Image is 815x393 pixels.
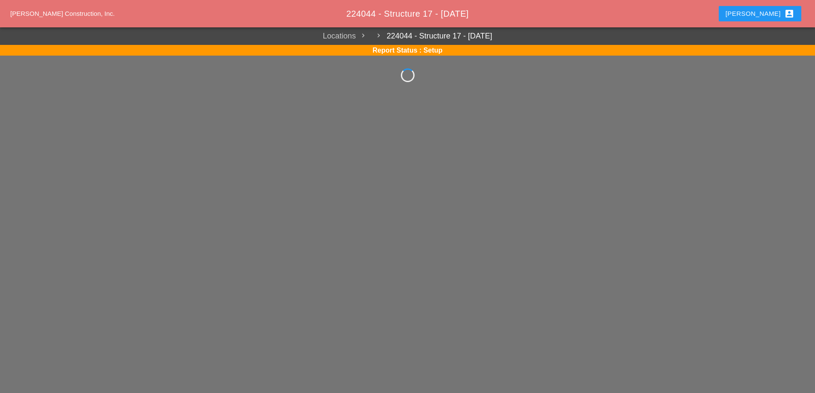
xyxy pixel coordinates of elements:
[784,9,794,19] i: account_box
[726,9,794,19] div: [PERSON_NAME]
[371,30,492,42] a: 224044 - Structure 17 - [DATE]
[346,9,468,18] span: 224044 - Structure 17 - [DATE]
[719,6,801,21] button: [PERSON_NAME]
[10,10,115,17] a: [PERSON_NAME] Construction, Inc.
[323,30,356,42] a: Locations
